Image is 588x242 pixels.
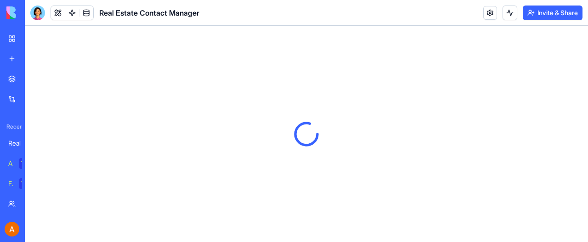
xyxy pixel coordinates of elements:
div: TRY [19,158,34,169]
div: Real Estate Investment Manager [8,139,34,148]
a: AI Logo GeneratorTRY [3,154,40,173]
div: AI Logo Generator [8,159,13,168]
img: logo [6,6,63,19]
span: Real Estate Contact Manager [99,7,199,18]
span: Recent [3,123,22,130]
a: Feedback FormTRY [3,174,40,193]
img: ACg8ocK6yiNEbkF9Pv4roYnkAOki2sZYQrW7UaVyEV6GmURZ_rD7Bw=s96-c [5,222,19,236]
div: Feedback Form [8,179,13,188]
button: Invite & Share [523,6,582,20]
a: Real Estate Investment Manager [3,134,40,152]
div: TRY [19,178,34,189]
